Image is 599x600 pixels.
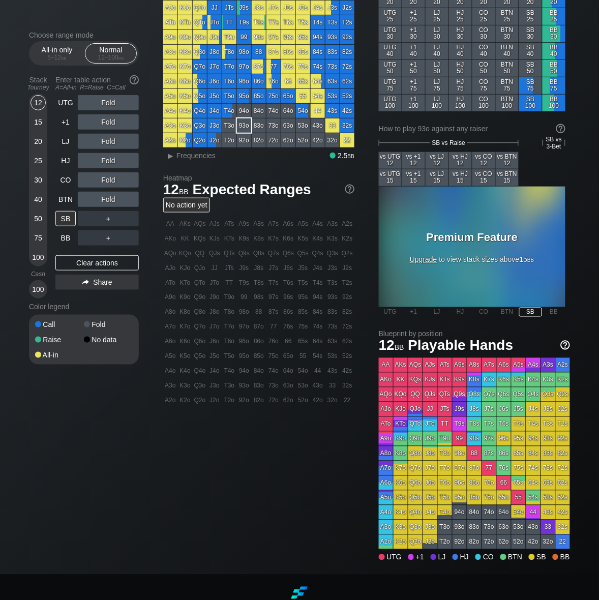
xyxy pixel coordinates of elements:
[222,59,236,74] div: T7o
[35,321,84,328] div: Call
[266,133,281,147] div: 72o
[296,45,310,59] div: 85s
[237,246,251,260] div: Q9s
[207,30,222,44] div: J9o
[222,133,236,147] div: T2o
[35,336,84,343] div: Raise
[237,15,251,29] div: T9s
[311,1,325,15] div: J4s
[252,133,266,147] div: 82o
[379,169,402,186] div: vs UTG 15
[163,74,177,88] div: A6o
[193,133,207,147] div: Q2o
[31,134,46,149] div: 20
[496,77,519,94] div: BTN 75
[402,152,425,169] div: vs +1 12
[449,77,472,94] div: HJ 75
[222,231,236,246] div: KTs
[55,134,76,149] div: LJ
[402,8,425,25] div: +1 25
[519,25,542,42] div: SB 30
[426,25,448,42] div: LJ 30
[311,246,325,260] div: Q4s
[496,43,519,59] div: BTN 40
[560,340,571,351] img: help.32db89a4.svg
[55,211,76,226] div: SB
[162,182,190,199] span: 12
[222,217,236,231] div: ATs
[281,217,295,231] div: A6s
[340,45,354,59] div: 82s
[410,255,437,263] span: Upgrade
[178,231,192,246] div: KK
[281,74,295,88] div: 66
[193,217,207,231] div: AQs
[55,255,139,271] div: Clear actions
[237,59,251,74] div: 97o
[207,59,222,74] div: J7o
[55,114,76,130] div: +1
[193,89,207,103] div: Q5o
[266,74,281,88] div: 76o
[237,1,251,15] div: J9s
[311,104,325,118] div: 44
[325,104,340,118] div: 43s
[296,104,310,118] div: 54o
[193,74,207,88] div: Q6o
[449,60,472,77] div: HJ 50
[78,192,139,207] div: Fold
[178,133,192,147] div: K2o
[402,60,425,77] div: +1 50
[237,45,251,59] div: 98o
[325,231,340,246] div: K3s
[281,1,295,15] div: J6s
[34,44,80,63] div: All-in only
[296,118,310,133] div: 53o
[193,30,207,44] div: Q9o
[340,104,354,118] div: 42s
[207,15,222,29] div: JTo
[496,152,519,169] div: vs BTN 12
[409,231,536,244] h3: Premium Feature
[496,25,519,42] div: BTN 30
[176,152,216,160] span: Frequencies
[281,133,295,147] div: 62o
[178,217,192,231] div: AKs
[472,8,495,25] div: CO 25
[178,74,192,88] div: K6o
[266,246,281,260] div: Q7s
[222,246,236,260] div: QTs
[519,8,542,25] div: SB 25
[402,77,425,94] div: +1 75
[325,15,340,29] div: T3s
[296,217,310,231] div: A5s
[78,95,139,110] div: Fold
[163,89,177,103] div: A5o
[266,118,281,133] div: 73o
[296,133,310,147] div: 52o
[207,74,222,88] div: J6o
[379,152,402,169] div: vs UTG 12
[340,118,354,133] div: 32s
[207,1,222,15] div: JJ
[340,89,354,103] div: 52s
[340,59,354,74] div: 72s
[25,84,51,91] div: Tourney
[31,172,46,188] div: 30
[178,89,192,103] div: K5o
[296,1,310,15] div: J5s
[163,246,177,260] div: AQo
[266,231,281,246] div: K7s
[296,74,310,88] div: 65s
[35,351,84,358] div: All-in
[266,89,281,103] div: 75o
[426,60,448,77] div: LJ 50
[237,231,251,246] div: K9s
[252,45,266,59] div: 88
[325,74,340,88] div: 63s
[222,1,236,15] div: JTs
[31,95,46,110] div: 12
[325,133,340,147] div: 32o
[252,59,266,74] div: 87o
[472,43,495,59] div: CO 40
